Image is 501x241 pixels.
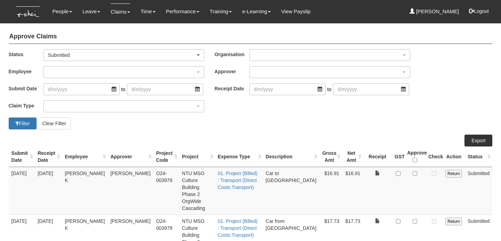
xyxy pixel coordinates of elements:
[179,146,215,167] th: Project : activate to sort column ascending
[52,3,72,20] a: People
[242,3,271,20] a: e-Learning
[127,83,203,95] input: d/m/yyyy
[319,167,342,214] td: $16.91
[319,146,342,167] th: Gross Amt : activate to sort column ascending
[108,167,153,214] td: [PERSON_NAME]
[153,146,179,167] th: Project Code : activate to sort column ascending
[108,146,153,167] th: Approver : activate to sort column ascending
[342,167,363,214] td: $16.91
[141,3,156,20] a: Time
[464,135,492,146] a: Export
[153,167,179,214] td: O24-003979
[62,167,108,214] td: [PERSON_NAME] K
[263,167,319,214] td: Car to [GEOGRAPHIC_DATA]
[363,146,392,167] th: Receipt
[166,3,199,20] a: Performance
[445,170,462,178] input: Return
[9,100,43,111] label: Claim Type
[409,3,459,20] a: [PERSON_NAME]
[404,146,426,167] th: Approve
[215,66,249,76] label: Approver
[38,118,70,129] button: Clear Filter
[9,66,43,76] label: Employee
[43,49,204,61] button: Submitted
[120,83,127,95] span: to
[464,3,494,20] button: Logout
[443,146,465,167] th: Action
[326,83,333,95] span: to
[82,3,100,20] a: Leave
[281,3,311,20] a: View Payslip
[43,83,120,95] input: d/m/yyyy
[111,3,130,20] a: Claims
[215,49,249,59] label: Organisation
[9,83,43,93] label: Submit Date
[215,146,263,167] th: Expense Type : activate to sort column ascending
[48,52,196,59] div: Submitted
[210,3,232,20] a: Training
[35,146,62,167] th: Receipt Date : activate to sort column ascending
[9,146,35,167] th: Submit Date : activate to sort column ascending
[249,83,326,95] input: d/m/yyyy
[426,146,443,167] th: Check
[392,146,404,167] th: GST
[179,167,215,214] td: NTU MSO Culture Building Phase 2 OrgWide Cascading
[35,167,62,214] td: [DATE]
[465,167,492,214] td: Submitted
[218,171,257,190] a: 01. Project (Billed) : Transport (Direct Costs:Transport)
[263,146,319,167] th: Description : activate to sort column ascending
[62,146,108,167] th: Employee : activate to sort column ascending
[9,49,43,59] label: Status
[218,218,257,238] a: 01. Project (Billed) : Transport (Direct Costs:Transport)
[445,218,462,225] input: Return
[333,83,409,95] input: d/m/yyyy
[9,30,493,44] h4: Approve Claims
[9,118,37,129] button: Filter
[215,83,249,93] label: Receipt Date
[465,146,492,167] th: Status : activate to sort column ascending
[9,167,35,214] td: [DATE]
[342,146,363,167] th: Net Amt : activate to sort column ascending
